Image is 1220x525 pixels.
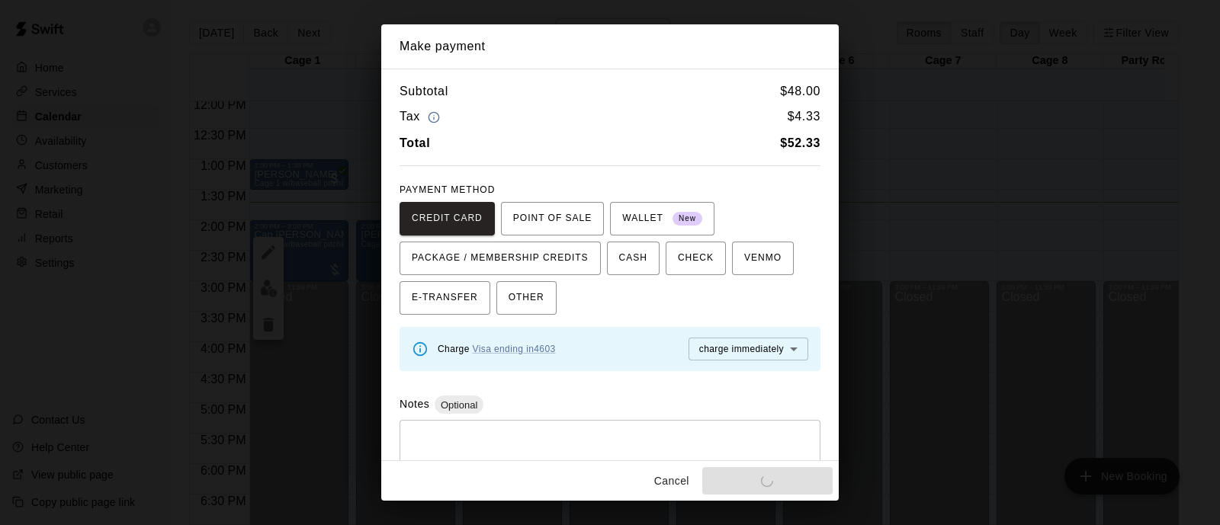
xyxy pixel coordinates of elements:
button: PACKAGE / MEMBERSHIP CREDITS [400,242,601,275]
span: PACKAGE / MEMBERSHIP CREDITS [412,246,589,271]
span: E-TRANSFER [412,286,478,310]
label: Notes [400,398,429,410]
button: VENMO [732,242,794,275]
h6: $ 4.33 [788,107,820,127]
button: CASH [607,242,660,275]
button: CREDIT CARD [400,202,495,235]
span: OTHER [509,286,544,310]
span: New [673,209,702,229]
span: POINT OF SALE [513,206,592,231]
button: POINT OF SALE [501,202,604,235]
button: CHECK [666,242,726,275]
button: WALLET New [610,202,714,235]
span: VENMO [744,246,782,271]
h6: Tax [400,107,444,127]
span: Optional [435,399,483,411]
span: charge immediately [699,344,784,354]
button: OTHER [496,281,557,315]
span: CHECK [678,246,714,271]
h6: $ 48.00 [780,82,820,101]
b: Total [400,136,430,149]
a: Visa ending in 4603 [473,344,556,354]
button: Cancel [647,467,696,495]
h2: Make payment [381,24,839,69]
b: $ 52.33 [780,136,820,149]
span: CREDIT CARD [412,206,483,231]
h6: Subtotal [400,82,448,101]
button: E-TRANSFER [400,281,490,315]
span: PAYMENT METHOD [400,184,495,195]
span: CASH [619,246,647,271]
span: WALLET [622,206,702,231]
span: Charge [438,344,556,354]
